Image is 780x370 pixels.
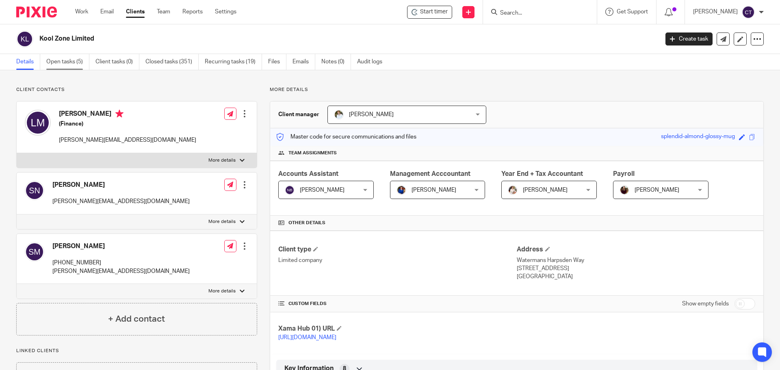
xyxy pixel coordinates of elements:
img: svg%3E [742,6,755,19]
img: Nicole.jpeg [396,185,406,195]
h2: Kool Zone Limited [39,35,531,43]
span: Other details [288,220,325,226]
span: Start timer [420,8,448,16]
img: svg%3E [25,181,44,200]
img: Pixie [16,6,57,17]
p: [GEOGRAPHIC_DATA] [517,273,755,281]
p: More details [208,157,236,164]
a: Create task [665,32,713,45]
a: Open tasks (5) [46,54,89,70]
img: sarah-royle.jpg [334,110,344,119]
h4: Xama Hub 01) URL [278,325,517,333]
a: Work [75,8,88,16]
h4: CUSTOM FIELDS [278,301,517,307]
p: Watermans Harpsden Way [517,256,755,264]
p: Linked clients [16,348,257,354]
h4: [PERSON_NAME] [52,181,190,189]
p: Client contacts [16,87,257,93]
a: Notes (0) [321,54,351,70]
span: Management Acccountant [390,171,470,177]
img: MaxAcc_Sep21_ElliDeanPhoto_030.jpg [620,185,629,195]
span: Team assignments [288,150,337,156]
span: [PERSON_NAME] [523,187,568,193]
p: [STREET_ADDRESS] [517,264,755,273]
p: Limited company [278,256,517,264]
p: More details [270,87,764,93]
a: Email [100,8,114,16]
a: Client tasks (0) [95,54,139,70]
img: Kayleigh%20Henson.jpeg [508,185,518,195]
h5: (Finance) [59,120,196,128]
p: More details [208,219,236,225]
i: Primary [115,110,123,118]
span: [PERSON_NAME] [412,187,456,193]
img: svg%3E [25,242,44,262]
p: [PHONE_NUMBER] [52,259,190,267]
h4: + Add contact [108,313,165,325]
span: Accounts Assistant [278,171,338,177]
a: Details [16,54,40,70]
p: [PERSON_NAME][EMAIL_ADDRESS][DOMAIN_NAME] [59,136,196,144]
h4: Address [517,245,755,254]
label: Show empty fields [682,300,729,308]
img: svg%3E [16,30,33,48]
div: Kool Zone Limited [407,6,452,19]
input: Search [499,10,572,17]
a: Settings [215,8,236,16]
span: Payroll [613,171,635,177]
div: splendid-almond-glossy-mug [661,132,735,142]
a: Recurring tasks (19) [205,54,262,70]
h4: [PERSON_NAME] [52,242,190,251]
span: Get Support [617,9,648,15]
p: More details [208,288,236,294]
h3: Client manager [278,110,319,119]
a: Emails [292,54,315,70]
a: Files [268,54,286,70]
p: Master code for secure communications and files [276,133,416,141]
p: [PERSON_NAME][EMAIL_ADDRESS][DOMAIN_NAME] [52,267,190,275]
a: Audit logs [357,54,388,70]
p: [PERSON_NAME][EMAIL_ADDRESS][DOMAIN_NAME] [52,197,190,206]
a: Clients [126,8,145,16]
img: svg%3E [285,185,295,195]
span: Year End + Tax Accountant [501,171,583,177]
span: [PERSON_NAME] [635,187,679,193]
a: [URL][DOMAIN_NAME] [278,335,336,340]
a: Team [157,8,170,16]
a: Reports [182,8,203,16]
a: Closed tasks (351) [145,54,199,70]
p: [PERSON_NAME] [693,8,738,16]
h4: Client type [278,245,517,254]
span: [PERSON_NAME] [300,187,344,193]
span: [PERSON_NAME] [349,112,394,117]
h4: [PERSON_NAME] [59,110,196,120]
img: svg%3E [25,110,51,136]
